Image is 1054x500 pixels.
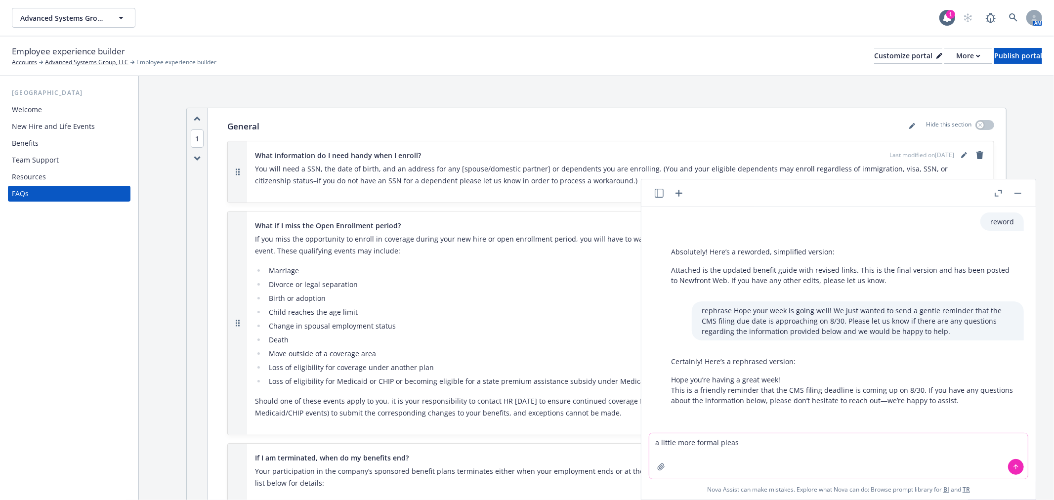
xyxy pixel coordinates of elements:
[12,58,37,67] a: Accounts
[266,279,986,291] li: Divorce or legal separation
[266,265,986,277] li: Marriage
[974,149,986,161] a: remove
[255,233,986,257] p: If you miss the opportunity to enroll in coverage during your new hire or open enrollment period,...
[874,48,942,63] div: Customize portal
[944,48,992,64] button: More
[649,433,1028,479] textarea: a little more formal plea
[266,375,986,387] li: Loss of eligibility for Medicaid or CHIP or becoming eligible for a state premium assistance subs...
[266,320,986,332] li: Change in spousal employment status
[963,485,970,494] a: TR
[12,102,42,118] div: Welcome
[671,375,1014,406] p: Hope you’re having a great week! This is a friendly reminder that the CMS filing deadline is comi...
[943,485,949,494] a: BI
[12,45,125,58] span: Employee experience builder
[1004,8,1023,28] a: Search
[266,348,986,360] li: Move outside of a coverage area
[994,48,1042,64] button: Publish portal
[266,306,986,318] li: Child reaches the age limit
[671,356,1014,367] p: Certainly! Here’s a rephrased version:
[707,479,970,500] span: Nova Assist can make mistakes. Explore what Nova can do: Browse prompt library for and
[255,163,986,187] p: You will need a SSN, the date of birth, and an address for any [spouse/domestic partner] or depen...
[266,334,986,346] li: Death
[671,247,1014,257] p: Absolutely! Here’s a reworded, simplified version:
[994,48,1042,63] div: Publish portal
[136,58,216,67] span: Employee experience builder
[702,305,1014,336] p: rephrase Hope your week is going well! We just wanted to send a gentle reminder that the CMS fili...
[946,10,955,19] div: 1
[255,465,986,489] p: Your participation in the company’s sponsored benefit plans terminates either when your employmen...
[958,8,978,28] a: Start snowing
[20,13,106,23] span: Advanced Systems Group, LLC
[12,152,59,168] div: Team Support
[874,48,942,64] button: Customize portal
[8,186,130,202] a: FAQs
[255,395,986,419] p: Should one of these events apply to you, it is your responsibility to contact HR [DATE] to ensure...
[12,186,29,202] div: FAQs
[191,133,204,144] button: 1
[255,220,401,231] span: What if I miss the Open Enrollment period?
[990,216,1014,227] p: reword
[45,58,128,67] a: Advanced Systems Group, LLC
[12,135,39,151] div: Benefits
[981,8,1001,28] a: Report a Bug
[671,265,1014,286] p: Attached is the updated benefit guide with revised links. This is the final version and has been ...
[12,119,95,134] div: New Hire and Life Events
[8,88,130,98] div: [GEOGRAPHIC_DATA]
[255,150,421,161] span: What information do I need handy when I enroll?
[12,169,46,185] div: Resources
[255,453,409,463] span: If I am terminated, when do my benefits end?
[191,129,204,148] span: 1
[227,120,259,133] p: General
[8,135,130,151] a: Benefits
[889,151,954,160] span: Last modified on [DATE]
[8,102,130,118] a: Welcome
[266,362,986,374] li: Loss of eligibility for coverage under another plan
[906,120,918,132] a: editPencil
[8,169,130,185] a: Resources
[8,152,130,168] a: Team Support
[266,292,986,304] li: Birth or adoption
[956,48,980,63] div: More
[926,120,971,133] p: Hide this section
[12,8,135,28] button: Advanced Systems Group, LLC
[8,119,130,134] a: New Hire and Life Events
[958,149,970,161] a: editPencil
